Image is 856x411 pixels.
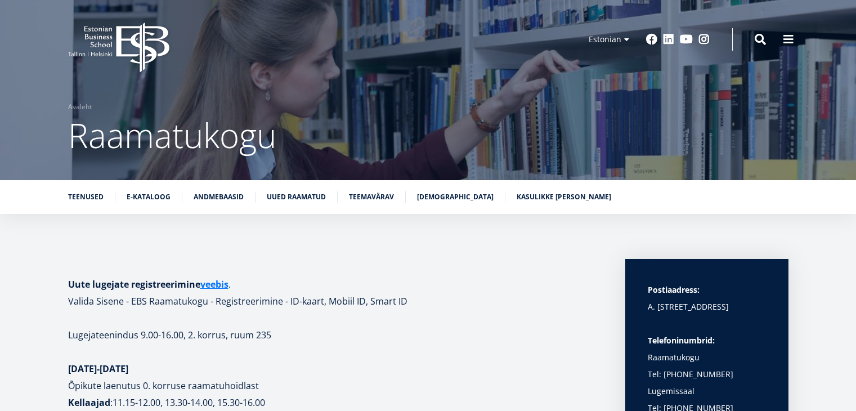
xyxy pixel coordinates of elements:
[68,276,603,310] h1: . Valida Sisene - EBS Raamatukogu - Registreerimine - ID-kaart, Mobiil ID, Smart ID
[417,191,494,203] a: [DEMOGRAPHIC_DATA]
[68,363,128,375] strong: [DATE]-[DATE]
[648,298,766,315] p: A. [STREET_ADDRESS]
[68,191,104,203] a: Teenused
[646,34,657,45] a: Facebook
[200,276,228,293] a: veebis
[648,284,700,295] strong: Postiaadress:
[194,191,244,203] a: Andmebaasid
[648,366,766,400] p: Tel: [PHONE_NUMBER] Lugemissaal
[127,191,171,203] a: E-kataloog
[517,191,611,203] a: Kasulikke [PERSON_NAME]
[648,335,715,346] strong: Telefoninumbrid:
[698,34,710,45] a: Instagram
[680,34,693,45] a: Youtube
[113,396,265,409] b: 11.15-12.00, 13.30-14.00, 15.30-16.00
[68,396,110,409] strong: Kellaajad
[648,332,766,366] p: Raamatukogu
[68,379,259,392] b: Õpikute laenutus 0. korruse raamatuhoidlast
[68,101,92,113] a: Avaleht
[267,191,326,203] a: Uued raamatud
[349,191,394,203] a: Teemavärav
[68,327,603,343] p: Lugejateenindus 9.00-16.00, 2. korrus, ruum 235
[68,278,228,291] strong: Uute lugejate registreerimine
[663,34,674,45] a: Linkedin
[68,112,276,158] span: Raamatukogu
